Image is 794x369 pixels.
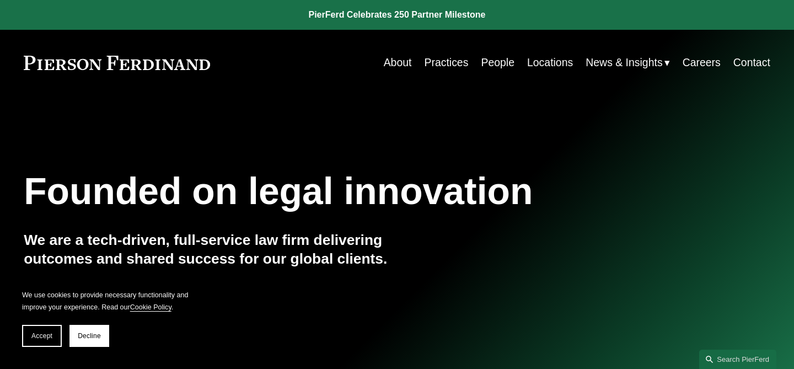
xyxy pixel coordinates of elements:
h1: Founded on legal innovation [24,170,646,213]
a: folder dropdown [586,52,669,73]
a: People [481,52,514,73]
button: Decline [69,325,109,347]
a: About [384,52,412,73]
a: Locations [527,52,573,73]
h4: We are a tech-driven, full-service law firm delivering outcomes and shared success for our global... [24,231,397,268]
p: We use cookies to provide necessary functionality and improve your experience. Read our . [22,289,198,314]
a: Contact [733,52,770,73]
section: Cookie banner [11,278,210,358]
a: Careers [683,52,721,73]
span: Decline [78,332,101,340]
a: Practices [424,52,468,73]
a: Cookie Policy [130,303,171,311]
span: Accept [31,332,52,340]
a: Search this site [699,350,776,369]
span: News & Insights [586,53,662,72]
button: Accept [22,325,62,347]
